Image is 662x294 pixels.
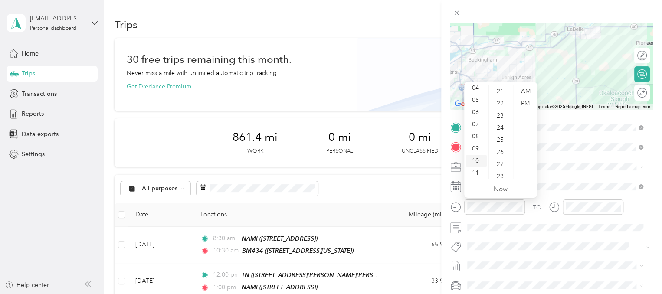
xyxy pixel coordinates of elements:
[466,131,487,143] div: 08
[466,106,487,118] div: 06
[491,158,511,170] div: 27
[466,167,487,179] div: 11
[466,82,487,94] div: 04
[466,155,487,167] div: 10
[452,98,481,110] a: Open this area in Google Maps (opens a new window)
[491,146,511,158] div: 26
[491,98,511,110] div: 22
[598,104,610,109] a: Terms (opens in new tab)
[515,85,536,98] div: AM
[533,203,541,212] div: TO
[466,118,487,131] div: 07
[616,104,650,109] a: Report a map error
[466,143,487,155] div: 09
[491,170,511,183] div: 28
[491,110,511,122] div: 23
[491,122,511,134] div: 24
[515,98,536,110] div: PM
[491,134,511,146] div: 25
[466,94,487,106] div: 05
[491,85,511,98] div: 21
[494,185,508,193] a: Now
[613,245,662,294] iframe: Everlance-gr Chat Button Frame
[533,104,593,109] span: Map data ©2025 Google, INEGI
[452,98,481,110] img: Google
